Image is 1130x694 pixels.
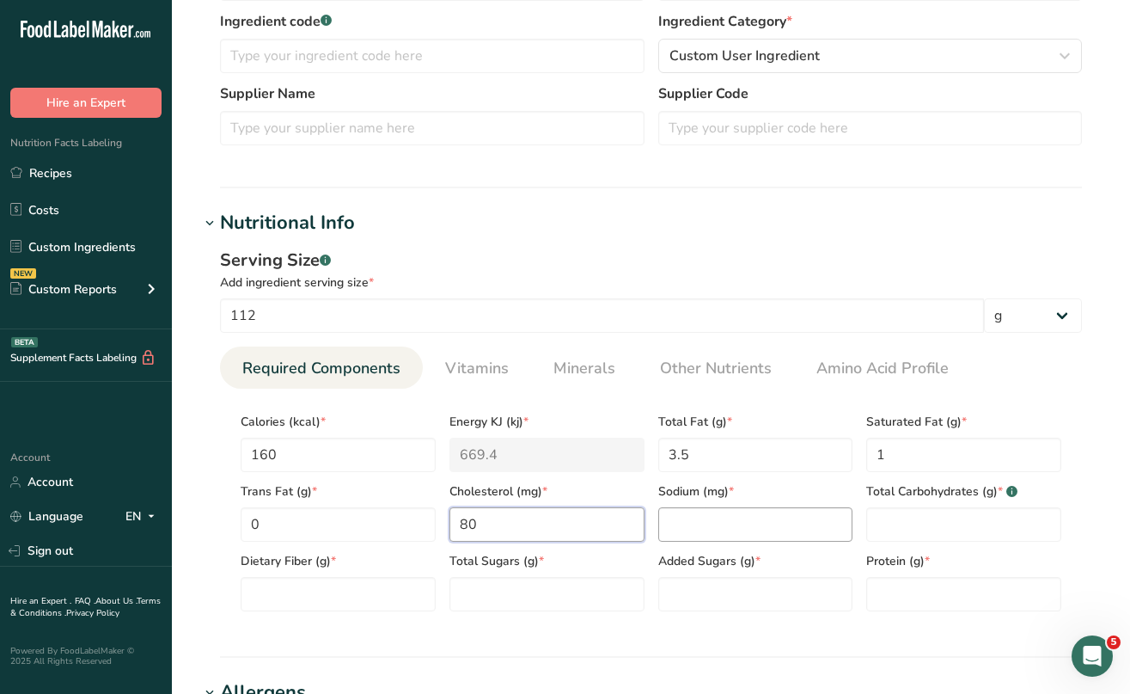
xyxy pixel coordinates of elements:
div: NEW [10,268,36,279]
span: Minerals [553,357,615,380]
span: Amino Acid Profile [816,357,949,380]
span: Trans Fat (g) [241,482,436,501]
span: Vitamins [445,357,509,380]
div: EN [125,507,162,527]
input: Type your supplier code here [658,111,1083,145]
input: Type your supplier name here [220,111,644,145]
span: Protein (g) [866,552,1061,570]
div: Add ingredient serving size [220,273,1082,292]
a: Terms & Conditions . [10,595,161,619]
label: Supplier Code [658,83,1083,104]
span: Calories (kcal) [241,413,436,431]
a: Hire an Expert . [10,595,71,607]
span: Custom User Ingredient [669,46,820,66]
span: Required Components [242,357,400,380]
a: FAQ . [75,595,95,607]
span: 5 [1107,636,1121,649]
a: About Us . [95,595,137,607]
div: Powered By FoodLabelMaker © 2025 All Rights Reserved [10,646,162,666]
div: Serving Size [220,248,1082,273]
span: Saturated Fat (g) [866,413,1061,431]
label: Ingredient Category [658,11,1083,32]
span: Total Fat (g) [658,413,853,431]
label: Ingredient code [220,11,644,32]
span: Cholesterol (mg) [449,482,644,501]
a: Privacy Policy [66,607,119,619]
span: Added Sugars (g) [658,552,853,570]
span: Sodium (mg) [658,482,853,501]
iframe: Intercom live chat [1072,636,1113,677]
input: Type your ingredient code here [220,39,644,73]
span: Other Nutrients [660,357,772,380]
div: Nutritional Info [220,209,355,237]
label: Supplier Name [220,83,644,104]
span: Total Carbohydrates (g) [866,482,1061,501]
a: Language [10,501,83,531]
button: Custom User Ingredient [658,39,1083,73]
div: Custom Reports [10,280,117,298]
span: Dietary Fiber (g) [241,552,436,570]
span: Total Sugars (g) [449,552,644,570]
button: Hire an Expert [10,88,162,118]
span: Energy KJ (kj) [449,413,644,431]
input: Type your serving size here [220,298,984,333]
div: BETA [11,337,38,347]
